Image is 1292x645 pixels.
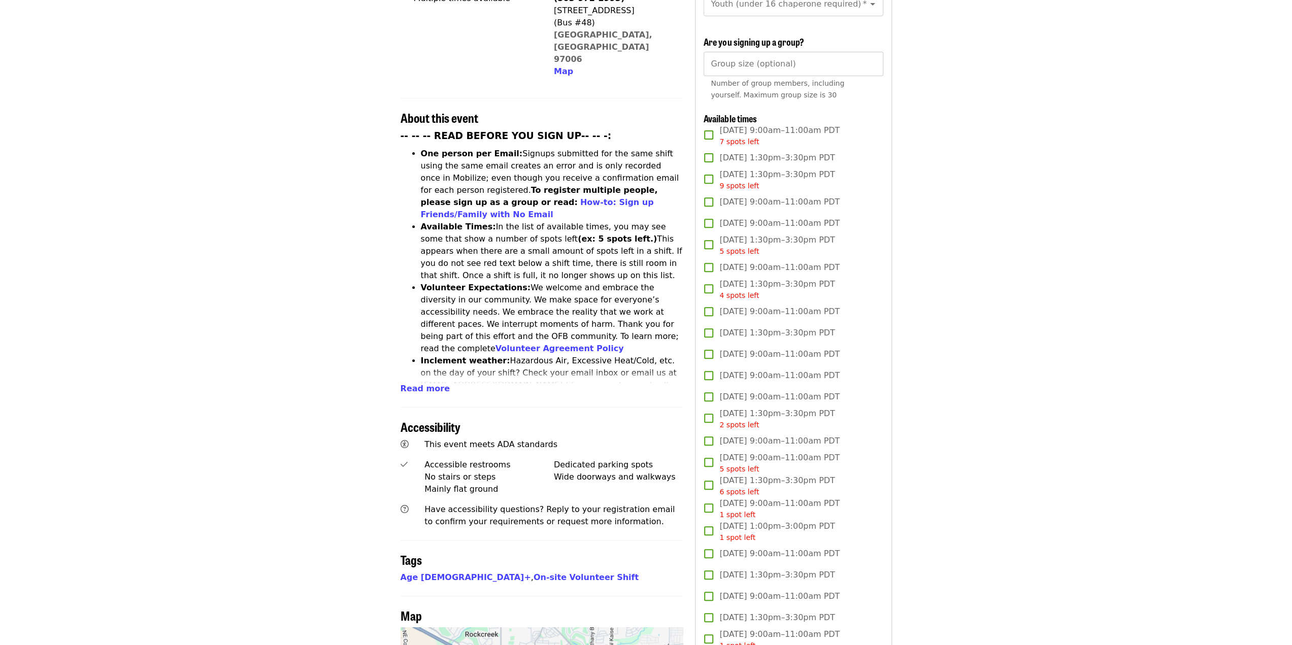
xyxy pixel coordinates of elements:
[554,65,573,78] button: Map
[578,234,657,244] strong: (ex: 5 spots left.)
[704,112,756,125] span: Available times
[401,384,450,393] span: Read more
[401,572,531,582] a: Age [DEMOGRAPHIC_DATA]+
[704,52,883,76] input: [object Object]
[719,291,759,299] span: 4 spots left
[719,138,759,146] span: 7 spots left
[719,261,840,274] span: [DATE] 9:00am–11:00am PDT
[401,109,478,126] span: About this event
[421,355,683,416] li: Hazardous Air, Excessive Heat/Cold, etc. on the day of your shift? Check your email inbox or emai...
[719,548,840,560] span: [DATE] 9:00am–11:00am PDT
[534,572,639,582] a: On-site Volunteer Shift
[719,474,835,497] span: [DATE] 1:30pm–3:30pm PDT
[719,152,835,164] span: [DATE] 1:30pm–3:30pm PDT
[421,148,683,221] li: Signups submitted for the same shift using the same email creates an error and is only recorded o...
[719,247,759,255] span: 5 spots left
[554,66,573,76] span: Map
[554,17,675,29] div: (Bus #48)
[401,383,450,395] button: Read more
[424,459,554,471] div: Accessible restrooms
[719,234,835,257] span: [DATE] 1:30pm–3:30pm PDT
[554,471,683,483] div: Wide doorways and walkways
[719,391,840,403] span: [DATE] 9:00am–11:00am PDT
[719,497,840,520] span: [DATE] 9:00am–11:00am PDT
[719,305,840,318] span: [DATE] 9:00am–11:00am PDT
[719,327,835,339] span: [DATE] 1:30pm–3:30pm PDT
[401,130,612,141] strong: -- -- -- READ BEFORE YOU SIGN UP-- -- -:
[421,222,496,231] strong: Available Times:
[421,197,654,219] a: How-to: Sign up Friends/Family with No Email
[719,465,759,473] span: 5 spots left
[719,590,840,602] span: [DATE] 9:00am–11:00am PDT
[719,182,759,190] span: 9 spots left
[554,5,675,17] div: [STREET_ADDRESS]
[719,421,759,429] span: 2 spots left
[554,459,683,471] div: Dedicated parking spots
[719,520,835,543] span: [DATE] 1:00pm–3:00pm PDT
[401,418,460,435] span: Accessibility
[719,612,835,624] span: [DATE] 1:30pm–3:30pm PDT
[719,488,759,496] span: 6 spots left
[704,35,804,48] span: Are you signing up a group?
[719,278,835,301] span: [DATE] 1:30pm–3:30pm PDT
[495,344,624,353] a: Volunteer Agreement Policy
[421,149,523,158] strong: One person per Email:
[719,569,835,581] span: [DATE] 1:30pm–3:30pm PDT
[401,504,409,514] i: question-circle icon
[719,217,840,229] span: [DATE] 9:00am–11:00am PDT
[424,471,554,483] div: No stairs or steps
[421,185,658,207] strong: To register multiple people, please sign up as a group or read:
[719,196,840,208] span: [DATE] 9:00am–11:00am PDT
[719,533,755,541] span: 1 spot left
[719,348,840,360] span: [DATE] 9:00am–11:00am PDT
[401,460,408,469] i: check icon
[719,511,755,519] span: 1 spot left
[421,283,531,292] strong: Volunteer Expectations:
[719,369,840,382] span: [DATE] 9:00am–11:00am PDT
[401,606,422,624] span: Map
[719,452,840,474] span: [DATE] 9:00am–11:00am PDT
[424,439,557,449] span: This event meets ADA standards
[421,282,683,355] li: We welcome and embrace the diversity in our community. We make space for everyone’s accessibility...
[711,79,844,99] span: Number of group members, including yourself. Maximum group size is 30
[421,356,510,365] strong: Inclement weather:
[424,504,675,526] span: Have accessibility questions? Reply to your registration email to confirm your requirements or re...
[554,30,652,64] a: [GEOGRAPHIC_DATA], [GEOGRAPHIC_DATA] 97006
[424,483,554,495] div: Mainly flat ground
[719,435,840,447] span: [DATE] 9:00am–11:00am PDT
[719,124,840,147] span: [DATE] 9:00am–11:00am PDT
[401,572,534,582] span: ,
[401,551,422,568] span: Tags
[421,221,683,282] li: In the list of available times, you may see some that show a number of spots left This appears wh...
[401,439,409,449] i: universal-access icon
[719,168,835,191] span: [DATE] 1:30pm–3:30pm PDT
[719,408,835,430] span: [DATE] 1:30pm–3:30pm PDT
